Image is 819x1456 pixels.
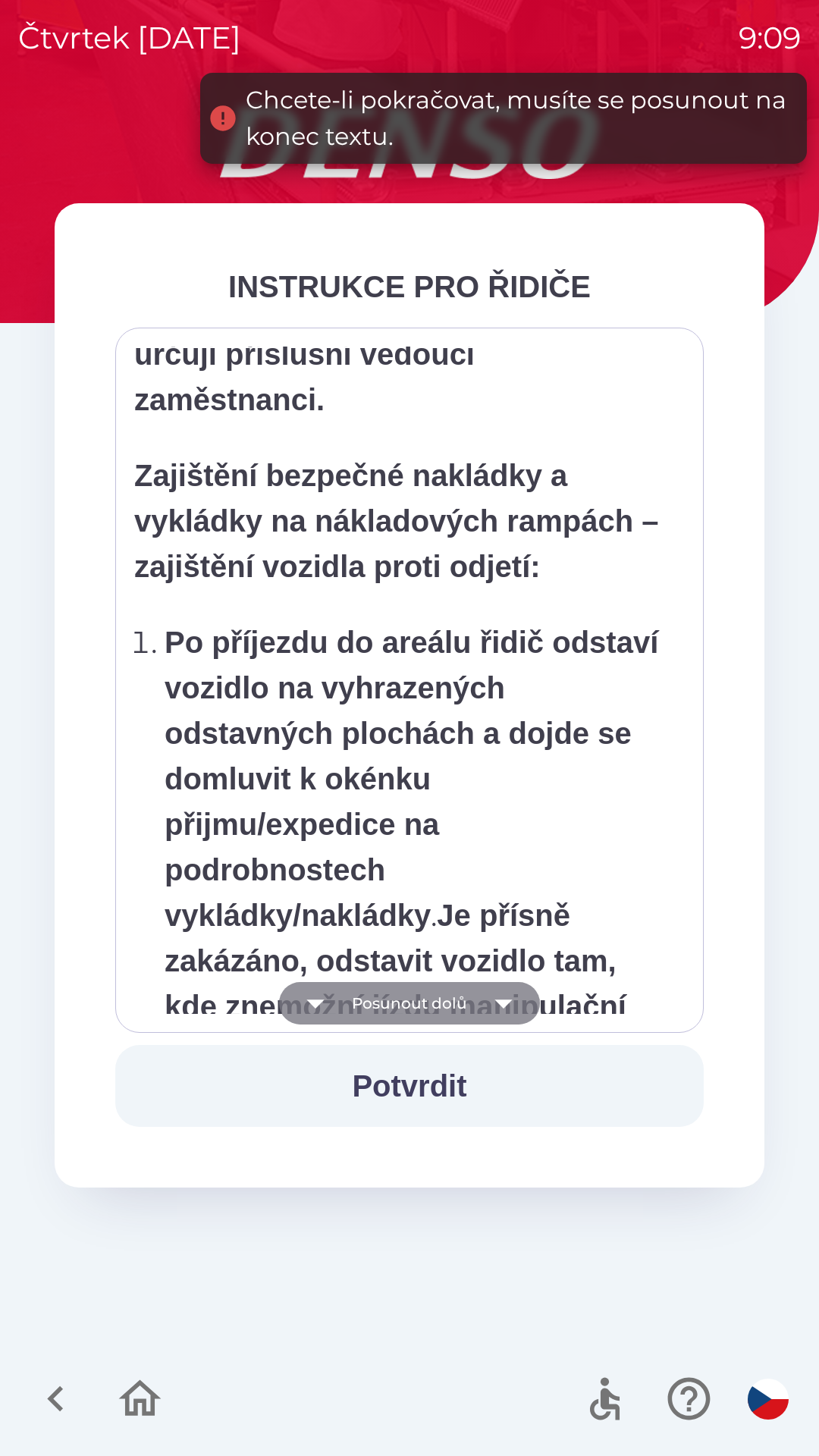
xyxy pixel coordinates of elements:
div: INSTRUKCE PRO ŘIDIČE [115,264,704,309]
img: cs flag [748,1379,789,1420]
p: 9:09 [739,15,801,61]
strong: Zajištění bezpečné nakládky a vykládky na nákladových rampách – zajištění vozidla proti odjetí: [134,459,658,583]
button: Potvrdit [115,1045,704,1127]
img: Logo [55,106,764,179]
p: . Řidič je povinen při nájezdu na rampu / odjezdu z rampy dbát instrukcí od zaměstnanců skladu. [165,620,664,1211]
p: čtvrtek [DATE] [18,15,241,61]
button: Posunout dolů [279,982,540,1025]
div: Chcete-li pokračovat, musíte se posunout na konec textu. [246,82,792,155]
strong: Po příjezdu do areálu řidič odstaví vozidlo na vyhrazených odstavných plochách a dojde se domluvi... [165,626,658,932]
strong: Pořadí aut při nakládce i vykládce určují příslušní vedoucí zaměstnanci. [134,292,622,416]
